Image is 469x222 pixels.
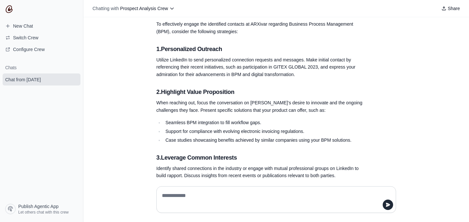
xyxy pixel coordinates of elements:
[156,99,365,114] p: When reaching out, focus the conversation on [PERSON_NAME]’s desire to innovate and the ongoing c...
[3,44,80,55] a: Configure Crew
[156,20,365,35] p: To effectively engage the identified contacts at ARXivar regarding Business Process Management (B...
[156,165,365,180] p: Identify shared connections in the industry or engage with mutual professional groups on LinkedIn...
[18,203,59,210] span: Publish Agentic App
[156,45,365,54] h3: 1.
[156,153,365,162] h3: 3.
[90,4,177,13] button: Chatting with Prospect Analysis Crew
[5,5,13,13] img: CrewAI Logo
[3,33,80,43] button: Switch Crew
[439,4,462,13] button: Share
[5,76,41,83] span: Chat from [DATE]
[3,201,80,217] a: Publish Agentic App Let others chat with this crew
[18,210,69,215] span: Let others chat with this crew
[161,154,237,161] strong: Leverage Common Interests
[163,137,365,144] li: Case studies showcasing benefits achieved by similar companies using your BPM solutions.
[163,119,365,126] li: Seamless BPM integration to fill workflow gaps.
[448,5,460,12] span: Share
[3,21,80,31] a: New Chat
[92,5,119,12] span: Chatting with
[13,34,38,41] span: Switch Crew
[156,56,365,78] p: Utilize LinkedIn to send personalized connection requests and messages. Make initial contact by r...
[161,89,234,95] strong: Highlight Value Proposition
[120,6,168,11] span: Prospect Analysis Crew
[156,87,365,97] h3: 2.
[13,46,45,53] span: Configure Crew
[163,128,365,135] li: Support for compliance with evolving electronic invoicing regulations.
[13,23,33,29] span: New Chat
[161,46,222,52] strong: Personalized Outreach
[3,73,80,85] a: Chat from [DATE]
